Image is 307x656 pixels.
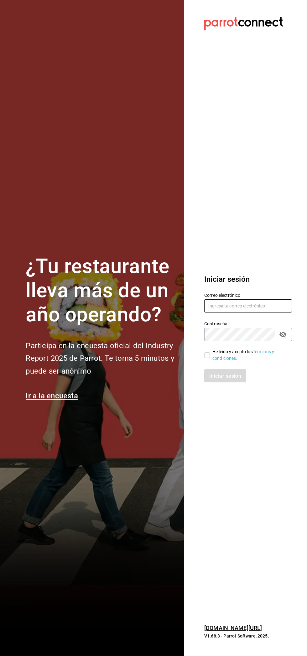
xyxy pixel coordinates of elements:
[212,349,253,354] font: He leído y acepto los
[278,329,288,340] button: campo de contraseña
[204,321,227,326] font: Contraseña
[26,341,174,376] font: Participa en la encuesta oficial del Industry Report 2025 de Parrot. Te toma 5 minutos y puede se...
[204,293,240,298] font: Correo electrónico
[204,633,269,638] font: V1.68.3 - Parrot Software, 2025.
[26,391,78,400] a: Ir a la encuesta
[204,625,262,631] a: [DOMAIN_NAME][URL]
[204,299,292,312] input: Ingresa tu correo electrónico
[26,255,169,326] font: ¿Tu restaurante lleva más de un año operando?
[204,275,250,284] font: Iniciar sesión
